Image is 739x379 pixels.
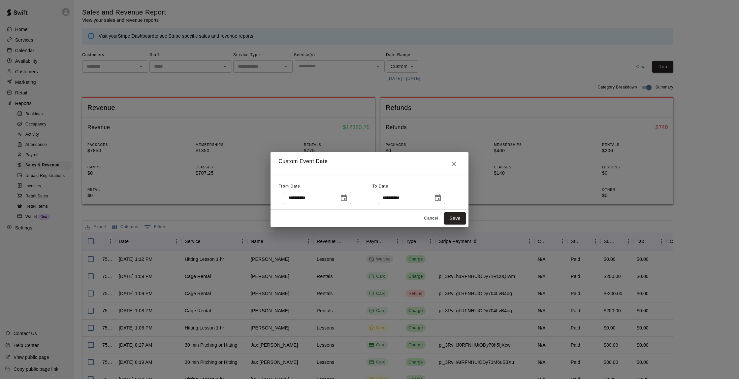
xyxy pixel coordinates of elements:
button: Close [447,157,461,170]
button: Cancel [420,213,441,224]
span: From Date [278,184,300,189]
span: To Date [372,184,388,189]
button: Choose date, selected date is Aug 12, 2025 [431,191,444,205]
h2: Custom Event Date [271,152,468,176]
button: Save [444,212,466,224]
button: Choose date, selected date is Aug 5, 2025 [337,191,350,205]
